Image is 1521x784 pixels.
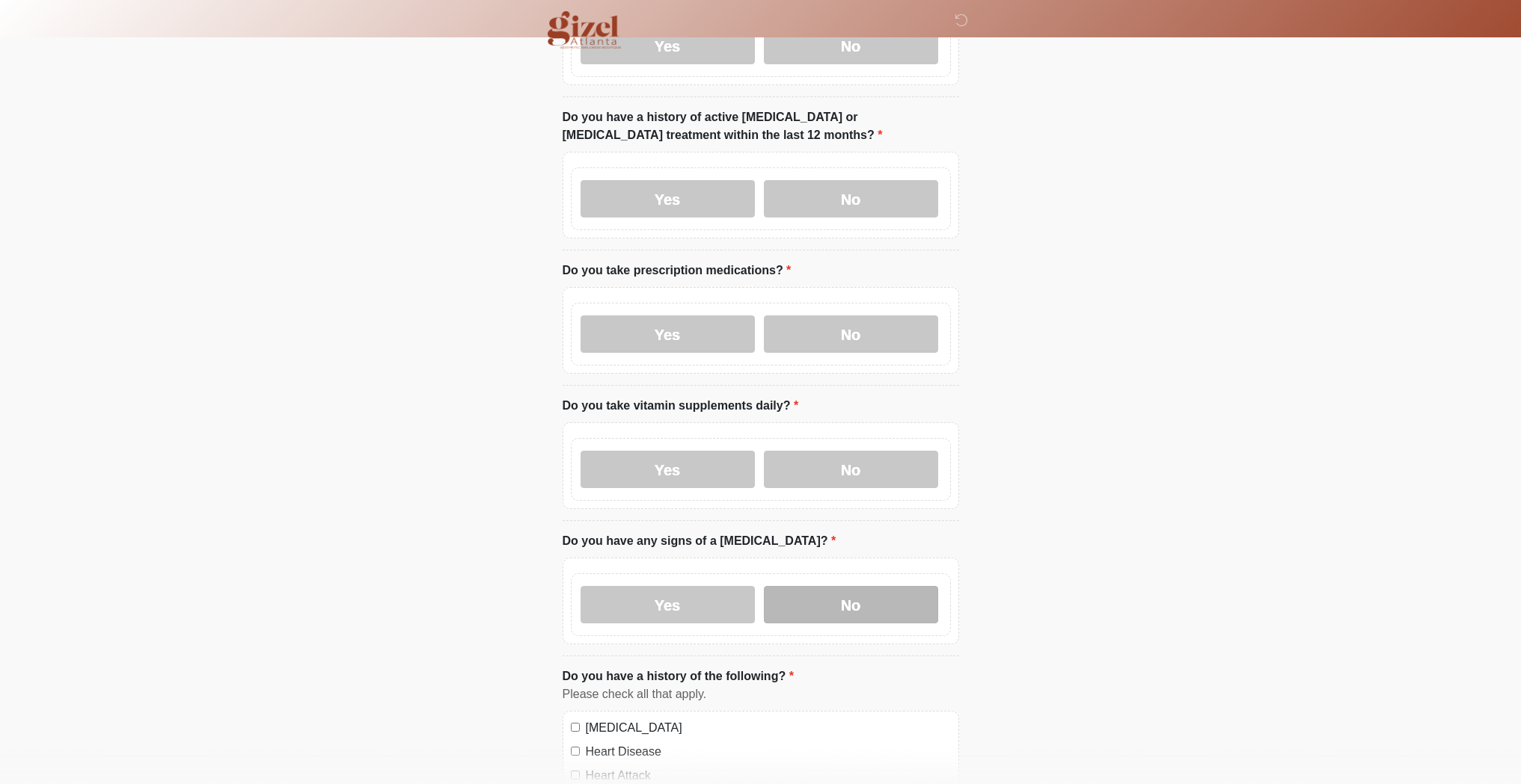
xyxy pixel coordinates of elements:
label: Yes [581,451,755,488]
label: Do you take prescription medications? [563,262,792,280]
label: No [764,180,938,217]
label: Yes [581,180,755,217]
label: Yes [581,586,755,623]
input: [MEDICAL_DATA] [571,723,580,732]
input: Heart Disease [571,747,580,756]
label: Do you have a history of active [MEDICAL_DATA] or [MEDICAL_DATA] treatment within the last 12 mon... [563,108,959,144]
label: Do you have a history of the following? [563,667,794,685]
input: Heart Attack [571,771,580,780]
label: No [764,586,938,623]
label: [MEDICAL_DATA] [586,719,951,737]
label: Do you take vitamin supplements daily? [563,397,799,415]
label: Heart Disease [586,743,951,761]
label: No [764,315,938,353]
img: Gizel Atlanta Logo [548,11,622,49]
label: Do you have any signs of a [MEDICAL_DATA]? [563,532,836,550]
div: Please check all that apply. [563,685,959,703]
label: No [764,451,938,488]
label: Yes [581,315,755,353]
